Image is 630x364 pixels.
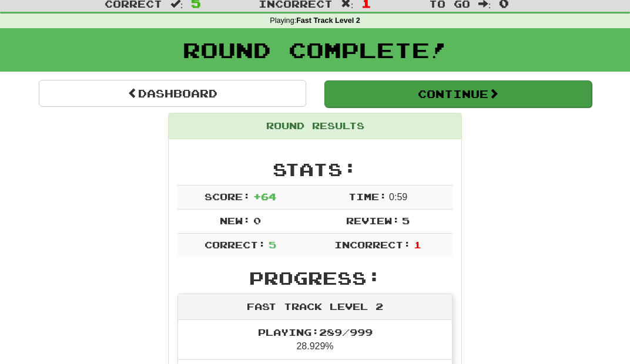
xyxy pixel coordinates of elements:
[253,215,261,226] span: 0
[205,191,250,202] span: Score:
[177,160,453,179] h2: Stats:
[178,320,452,360] li: 28.929%
[414,239,421,250] span: 1
[402,215,410,226] span: 5
[269,239,276,250] span: 5
[4,38,626,62] h1: Round Complete!
[258,326,373,338] span: Playing: 289 / 999
[220,215,250,226] span: New:
[169,113,461,139] div: Round Results
[334,239,411,250] span: Incorrect:
[253,191,276,202] span: + 64
[389,192,407,202] span: 0 : 59
[39,80,306,107] a: Dashboard
[348,191,387,202] span: Time:
[177,268,453,288] h2: Progress:
[178,294,452,320] div: Fast Track Level 2
[205,239,266,250] span: Correct:
[324,80,592,107] button: Continue
[296,16,360,25] strong: Fast Track Level 2
[346,215,400,226] span: Review:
